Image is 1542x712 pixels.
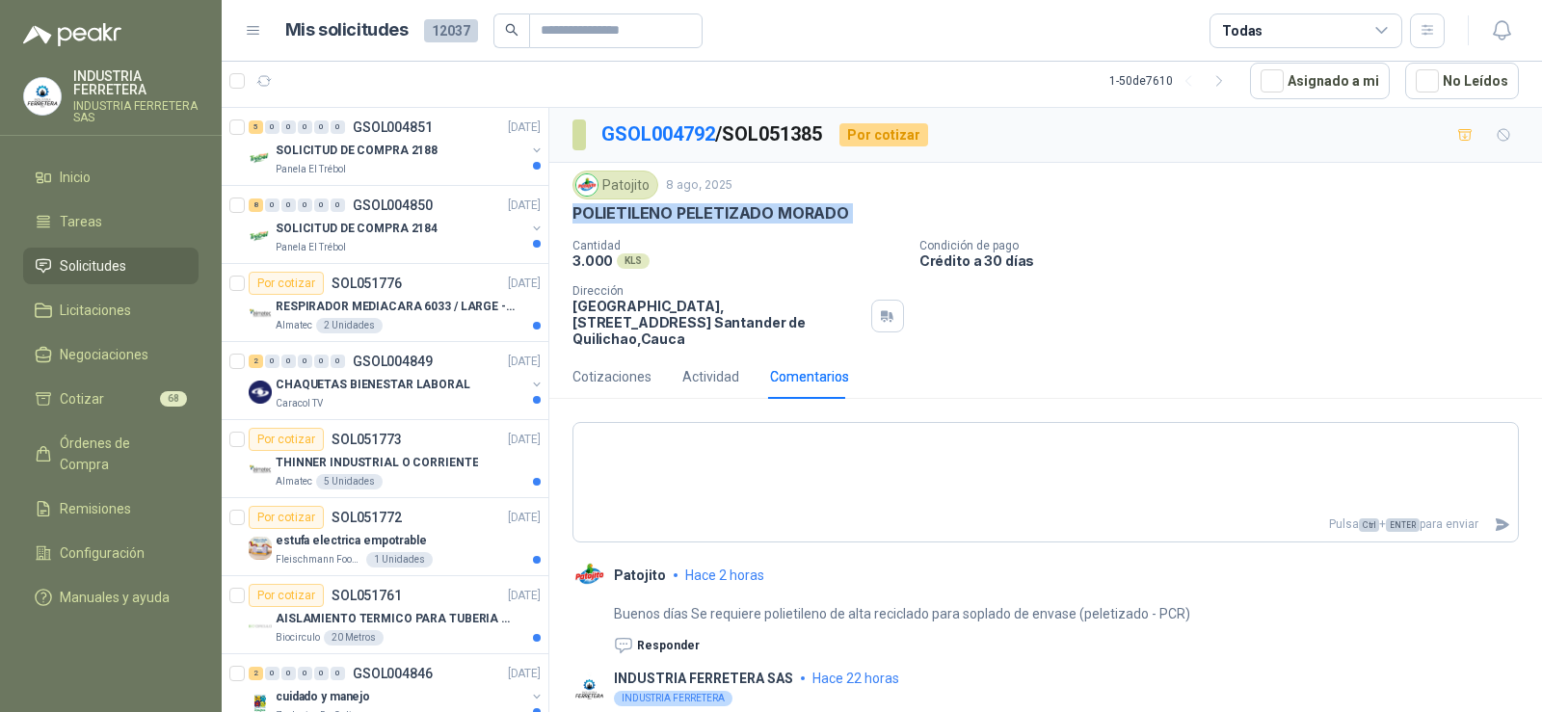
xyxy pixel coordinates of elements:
[331,198,345,212] div: 0
[601,122,715,145] a: GSOL004792
[298,355,312,368] div: 0
[324,630,384,646] div: 20 Metros
[265,667,279,680] div: 0
[276,688,370,706] p: cuidado y manejo
[316,474,383,489] div: 5 Unidades
[1405,63,1519,99] button: No Leídos
[249,272,324,295] div: Por cotizar
[573,508,1486,541] p: Pulsa + para enviar
[276,474,312,489] p: Almatec
[812,671,899,686] span: hace 22 horas
[919,252,1534,269] p: Crédito a 30 días
[353,120,433,134] p: GSOL004851
[281,667,296,680] div: 0
[23,203,199,240] a: Tareas
[23,425,199,483] a: Órdenes de Compra
[614,636,700,655] button: Responder
[331,355,345,368] div: 0
[265,120,279,134] div: 0
[276,220,438,238] p: SOLICITUD DE COMPRA 2184
[276,318,312,333] p: Almatec
[314,198,329,212] div: 0
[508,587,541,605] p: [DATE]
[222,420,548,498] a: Por cotizarSOL051773[DATE] Company LogoTHINNER INDUSTRIAL O CORRIENTEAlmatec5 Unidades
[60,300,131,321] span: Licitaciones
[572,171,658,199] div: Patojito
[276,532,427,550] p: estufa electrica empotrable
[276,162,346,177] p: Panela El Trébol
[276,376,470,394] p: CHAQUETAS BIENESTAR LABORAL
[614,691,732,706] div: INDUSTRIA FERRETERA
[160,391,187,407] span: 68
[249,194,545,255] a: 8 0 0 0 0 0 GSOL004850[DATE] Company LogoSOLICITUD DE COMPRA 2184Panela El Trébol
[508,353,541,371] p: [DATE]
[508,197,541,215] p: [DATE]
[366,552,433,567] div: 1 Unidades
[572,366,651,387] div: Cotizaciones
[60,255,126,277] span: Solicitudes
[1386,518,1420,532] span: ENTER
[314,120,329,134] div: 0
[249,537,272,560] img: Company Logo
[249,667,263,680] div: 2
[276,396,323,411] p: Caracol TV
[249,459,272,482] img: Company Logo
[60,388,104,409] span: Cotizar
[508,665,541,683] p: [DATE]
[23,490,199,527] a: Remisiones
[249,116,545,177] a: 5 0 0 0 0 0 GSOL004851[DATE] Company LogoSOLICITUD DE COMPRA 2188Panela El Trébol
[276,240,346,255] p: Panela El Trébol
[249,584,324,607] div: Por cotizar
[276,142,438,160] p: SOLICITUD DE COMPRA 2188
[572,239,904,252] p: Cantidad
[332,433,402,446] p: SOL051773
[508,119,541,137] p: [DATE]
[60,433,180,475] span: Órdenes de Compra
[23,579,199,616] a: Manuales y ayuda
[617,253,650,269] div: KLS
[576,174,598,196] img: Company Logo
[23,248,199,284] a: Solicitudes
[276,454,478,472] p: THINNER INDUSTRIAL O CORRIENTE
[508,275,541,293] p: [DATE]
[614,671,793,686] p: INDUSTRIA FERRETERA SAS
[353,198,433,212] p: GSOL004850
[314,355,329,368] div: 0
[770,366,849,387] div: Comentarios
[60,498,131,519] span: Remisiones
[508,509,541,527] p: [DATE]
[23,292,199,329] a: Licitaciones
[23,336,199,373] a: Negociaciones
[316,318,383,333] div: 2 Unidades
[572,558,606,592] img: Company Logo
[222,264,548,342] a: Por cotizarSOL051776[DATE] Company LogoRESPIRADOR MEDIACARA 6033 / LARGE - TALLA GRANDEAlmatec2 U...
[281,355,296,368] div: 0
[424,19,478,42] span: 12037
[572,298,864,347] p: [GEOGRAPHIC_DATA], [STREET_ADDRESS] Santander de Quilichao , Cauca
[276,298,516,316] p: RESPIRADOR MEDIACARA 6033 / LARGE - TALLA GRANDE
[249,615,272,638] img: Company Logo
[298,198,312,212] div: 0
[60,211,102,232] span: Tareas
[1486,508,1518,541] button: Enviar
[265,355,279,368] div: 0
[666,176,732,195] p: 8 ago, 2025
[281,120,296,134] div: 0
[249,381,272,404] img: Company Logo
[298,667,312,680] div: 0
[249,146,272,170] img: Company Logo
[332,589,402,602] p: SOL051761
[23,23,121,46] img: Logo peakr
[1222,20,1263,41] div: Todas
[572,672,606,706] img: Company Logo
[601,119,824,149] p: / SOL051385
[276,610,516,628] p: AISLAMIENTO TERMICO PARA TUBERIA DE 8"
[222,576,548,654] a: Por cotizarSOL051761[DATE] Company LogoAISLAMIENTO TERMICO PARA TUBERIA DE 8"Biocirculo20 Metros
[23,535,199,571] a: Configuración
[23,381,199,417] a: Cotizar68
[331,120,345,134] div: 0
[353,667,433,680] p: GSOL004846
[614,567,666,583] p: Patojito
[23,159,199,196] a: Inicio
[73,69,199,96] p: INDUSTRIA FERRETERA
